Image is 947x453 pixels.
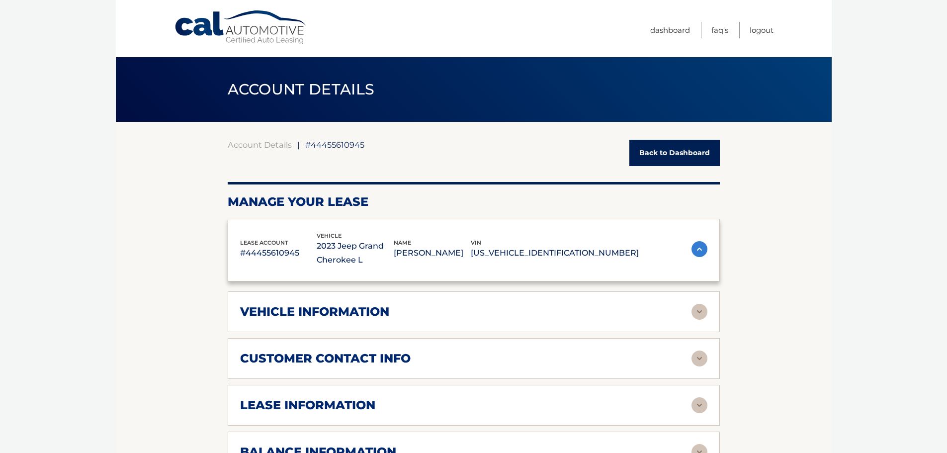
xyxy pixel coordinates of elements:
[240,239,288,246] span: lease account
[471,246,639,260] p: [US_VEHICLE_IDENTIFICATION_NUMBER]
[691,351,707,366] img: accordion-rest.svg
[629,140,720,166] a: Back to Dashboard
[317,239,394,267] p: 2023 Jeep Grand Cherokee L
[297,140,300,150] span: |
[305,140,364,150] span: #44455610945
[174,10,308,45] a: Cal Automotive
[750,22,774,38] a: Logout
[471,239,481,246] span: vin
[228,140,292,150] a: Account Details
[240,304,389,319] h2: vehicle information
[394,239,411,246] span: name
[317,232,342,239] span: vehicle
[240,351,411,366] h2: customer contact info
[691,304,707,320] img: accordion-rest.svg
[228,80,375,98] span: ACCOUNT DETAILS
[711,22,728,38] a: FAQ's
[691,241,707,257] img: accordion-active.svg
[650,22,690,38] a: Dashboard
[691,397,707,413] img: accordion-rest.svg
[240,398,375,413] h2: lease information
[228,194,720,209] h2: Manage Your Lease
[394,246,471,260] p: [PERSON_NAME]
[240,246,317,260] p: #44455610945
